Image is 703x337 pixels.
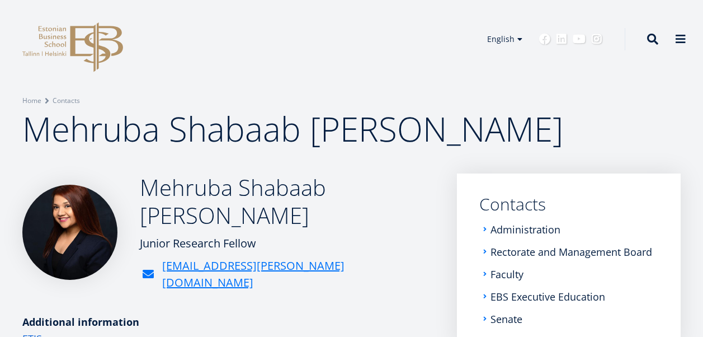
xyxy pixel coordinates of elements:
[22,313,435,330] div: Additional information
[556,34,567,45] a: Linkedin
[490,269,523,280] a: Faculty
[162,258,435,291] a: [EMAIL_ADDRESS][PERSON_NAME][DOMAIN_NAME]
[573,34,586,45] a: Youtube
[490,313,522,325] a: Senate
[591,34,602,45] a: Instagram
[490,224,560,235] a: Administration
[479,196,658,213] a: Contacts
[53,95,80,106] a: Contacts
[22,106,563,152] span: Mehruba Shabaab [PERSON_NAME]
[22,185,117,280] img: Mehruba Shabaab Haque
[22,95,41,106] a: Home
[140,174,435,230] h2: Mehruba Shabaab [PERSON_NAME]
[140,235,435,252] div: Junior Research Fellow
[490,246,652,258] a: Rectorate and Management Board
[490,291,605,302] a: EBS Executive Education
[539,34,550,45] a: Facebook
